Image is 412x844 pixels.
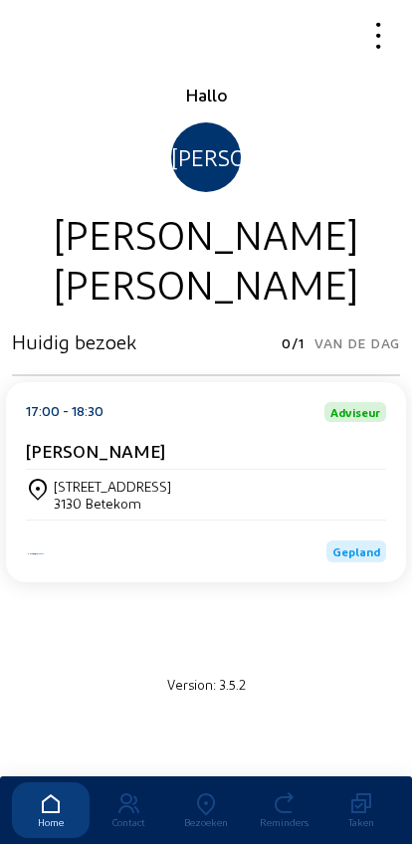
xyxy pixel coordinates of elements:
span: Gepland [332,544,380,558]
span: 0/1 [282,329,305,357]
img: Iso Protect [26,551,46,556]
cam-card-title: [PERSON_NAME] [26,440,165,461]
div: 17:00 - 18:30 [26,402,103,422]
div: [PERSON_NAME] [171,122,241,192]
a: Contact [90,782,167,838]
div: Taken [322,816,400,828]
span: Adviseur [330,406,380,418]
a: Bezoeken [167,782,245,838]
small: Version: 3.5.2 [167,676,246,692]
div: Reminders [245,816,322,828]
div: Hallo [12,83,400,106]
a: Reminders [245,782,322,838]
a: Home [12,782,90,838]
h3: Huidig bezoek [12,329,136,353]
a: Taken [322,782,400,838]
div: [PERSON_NAME] [12,258,400,308]
div: Contact [90,816,167,828]
div: [PERSON_NAME] [12,208,400,258]
div: Bezoeken [167,816,245,828]
span: Van de dag [314,329,400,357]
div: [STREET_ADDRESS] [54,478,171,495]
div: 3130 Betekom [54,495,171,512]
div: Home [12,816,90,828]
